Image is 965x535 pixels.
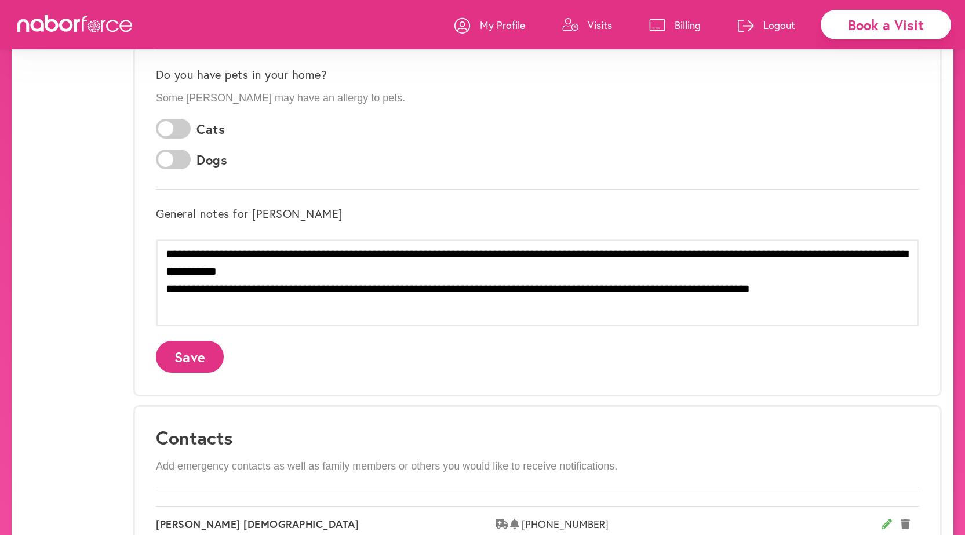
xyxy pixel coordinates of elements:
[480,18,525,32] p: My Profile
[454,8,525,42] a: My Profile
[156,68,327,82] label: Do you have pets in your home?
[649,8,701,42] a: Billing
[763,18,795,32] p: Logout
[156,92,919,105] p: Some [PERSON_NAME] may have an allergy to pets.
[738,8,795,42] a: Logout
[821,10,951,39] div: Book a Visit
[156,427,919,449] h3: Contacts
[562,8,612,42] a: Visits
[588,18,612,32] p: Visits
[156,518,496,531] span: [PERSON_NAME] [DEMOGRAPHIC_DATA]
[156,460,919,473] p: Add emergency contacts as well as family members or others you would like to receive notifications.
[522,518,882,531] span: [PHONE_NUMBER]
[196,122,225,137] label: Cats
[196,152,227,168] label: Dogs
[156,207,343,221] label: General notes for [PERSON_NAME]
[156,341,224,373] button: Save
[675,18,701,32] p: Billing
